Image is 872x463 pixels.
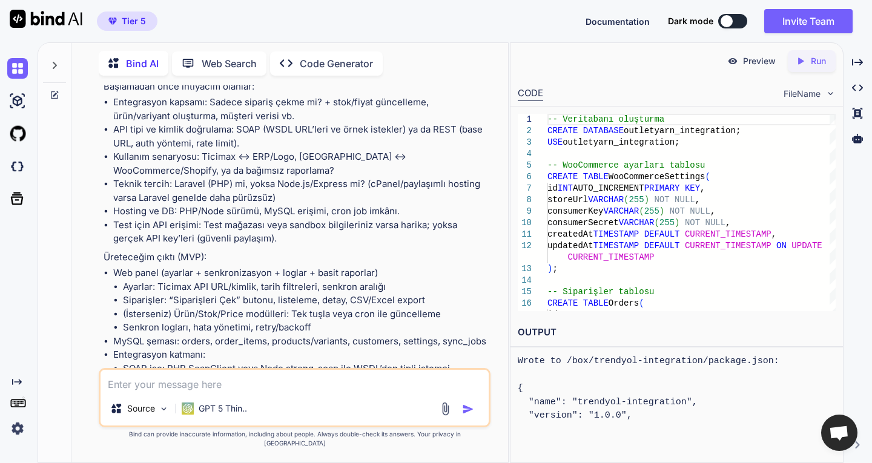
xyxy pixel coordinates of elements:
img: ai-studio [7,91,28,111]
button: Invite Team [764,9,853,33]
span: consumerKey [547,206,603,216]
div: 3 [518,137,532,148]
span: TABLE [583,298,609,308]
span: , [695,195,699,205]
div: 12 [518,240,532,252]
img: premium [108,18,117,25]
div: 7 [518,183,532,194]
li: Entegrasyon katmanı: [113,348,487,389]
li: Ayarlar: Ticimax API URL/kimlik, tarih filtreleri, senkron aralığı [123,280,487,294]
div: 1 [518,114,532,125]
span: KEY [685,183,700,193]
li: SOAP ise: PHP SoapClient veya Node strong-soap ile WSDL’den tipli istemci [123,362,487,376]
span: consumerSecret [547,218,619,228]
li: Teknik tercih: Laravel (PHP) mi, yoksa Node.js/Express mi? (cPanel/paylaşımlı hosting varsa Larav... [113,177,487,205]
span: CURRENT_TIMESTAMP [685,241,771,251]
img: chevron down [825,88,836,99]
span: FileName [784,88,821,100]
button: Documentation [586,15,650,28]
span: NULL [690,206,710,216]
img: attachment [438,402,452,416]
div: 4 [518,148,532,160]
p: Preview [743,55,776,67]
span: , [700,183,705,193]
span: DEFAULT [644,229,679,239]
span: , [725,218,730,228]
img: settings [7,418,28,439]
div: 8 [518,194,532,206]
div: 6 [518,171,532,183]
p: Üreteceğim çıktı (MVP): [104,251,487,264]
span: 255 [659,218,675,228]
li: Kullanım senaryosu: Ticimax ↔ ERP/Logo, [GEOGRAPHIC_DATA] ↔ WooCommerce/Shopify, ya da bağımsız r... [113,150,487,177]
div: 14 [518,275,532,286]
span: CREATE [547,298,578,308]
span: id [547,183,558,193]
div: 10 [518,217,532,229]
li: Senkron logları, hata yönetimi, retry/backoff [123,321,487,335]
img: chat [7,58,28,79]
span: storeUrl [547,195,588,205]
li: Test için API erişimi: Test mağazası veya sandbox bilgileriniz varsa harika; yoksa gerçek API key... [113,218,487,246]
div: 13 [518,263,532,275]
span: ) [675,218,679,228]
img: Bind AI [10,10,82,28]
span: 255 [644,206,659,216]
a: Açık sohbet [821,415,857,451]
span: DEFAULT [644,241,679,251]
li: MySQL şeması: orders, order_items, products/variants, customers, settings, sync_jobs [113,335,487,349]
span: TIMESTAMP [593,241,639,251]
span: NOT [685,218,700,228]
span: AUTO_INCREMENT [573,183,644,193]
span: CURRENT_TIMESTAMP [567,252,654,262]
span: UPDATE [791,241,822,251]
span: ( [639,206,644,216]
span: INT [558,310,573,320]
span: CREATE [547,126,578,136]
p: GPT 5 Thin.. [199,402,247,415]
span: , [710,206,715,216]
span: ON [776,241,787,251]
span: createdAt [547,229,593,239]
span: AUTO_INCREMENT [573,310,644,320]
span: VARCHAR [588,195,624,205]
span: CREATE [547,172,578,182]
p: Başlamadan önce ihtiyacım olanlar: [104,80,487,94]
span: ; [552,264,557,274]
p: Code Generator [300,56,373,71]
span: ) [659,206,664,216]
div: 15 [518,286,532,298]
span: KEY [685,310,700,320]
li: Hosting ve DB: PHP/Node sürümü, MySQL erişimi, cron job imkânı. [113,205,487,218]
li: Siparişler: “Siparişleri Çek” butonu, listeleme, detay, CSV/Excel export [123,294,487,307]
span: NOT [669,206,684,216]
span: NOT [654,195,669,205]
p: Source [127,402,155,415]
button: premiumTier 5 [97,11,157,31]
span: id [547,310,558,320]
span: PRIMARY [644,183,679,193]
span: updatedAt [547,241,593,251]
span: CURRENT_TIMESTAMP [685,229,771,239]
img: icon [462,403,474,415]
span: TIMESTAMP [593,229,639,239]
span: outletyarn_integration; [624,126,741,136]
span: , [700,310,705,320]
span: -- WooCommerce ayarları tablosu [547,160,705,170]
span: Tier 5 [122,15,146,27]
span: VARCHAR [603,206,639,216]
span: TABLE [583,172,609,182]
span: USE [547,137,563,147]
span: INT [558,183,573,193]
img: Pick Models [159,404,169,414]
div: 9 [518,206,532,217]
span: NULL [675,195,695,205]
span: ( [639,298,644,308]
span: -- Veritabanı oluşturma [547,114,664,124]
span: Orders [609,298,639,308]
span: NULL [705,218,725,228]
span: WooCommerceSettings [609,172,705,182]
span: PRIMARY [644,310,679,320]
span: ( [654,218,659,228]
div: 16 [518,298,532,309]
